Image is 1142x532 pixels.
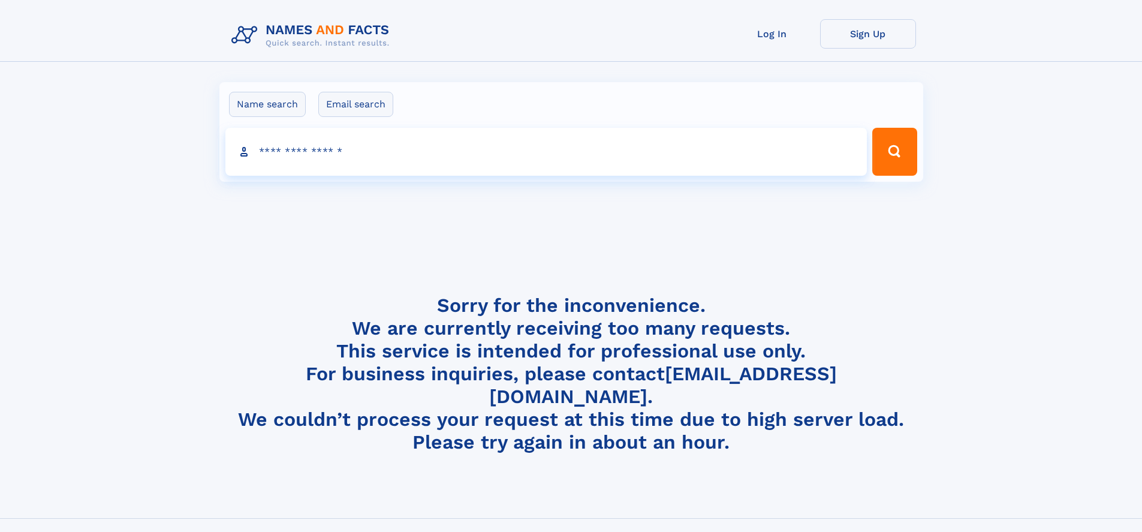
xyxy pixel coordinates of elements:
[489,362,837,408] a: [EMAIL_ADDRESS][DOMAIN_NAME]
[227,294,916,454] h4: Sorry for the inconvenience. We are currently receiving too many requests. This service is intend...
[318,92,393,117] label: Email search
[724,19,820,49] a: Log In
[227,19,399,52] img: Logo Names and Facts
[229,92,306,117] label: Name search
[820,19,916,49] a: Sign Up
[872,128,917,176] button: Search Button
[225,128,867,176] input: search input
